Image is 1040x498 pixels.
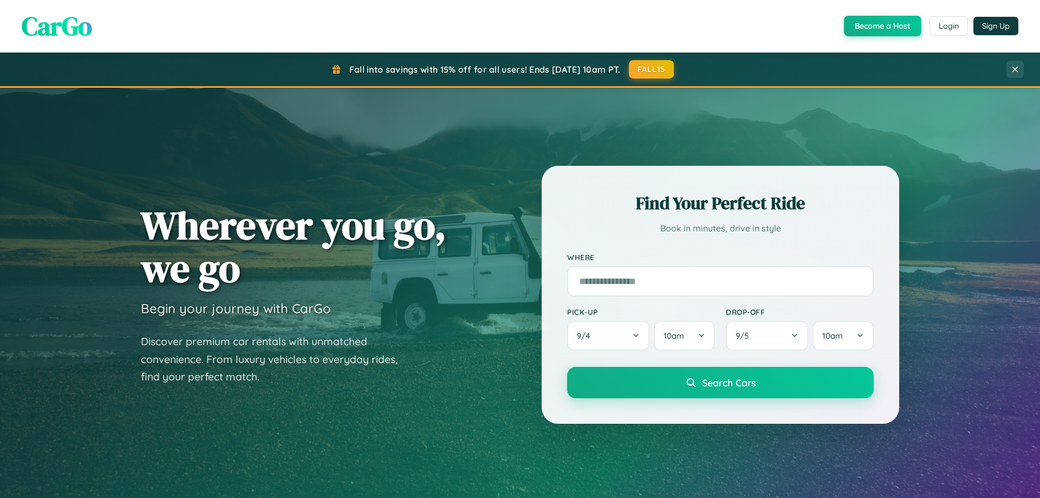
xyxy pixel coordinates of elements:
[577,331,595,341] span: 9 / 4
[567,253,874,262] label: Where
[726,307,874,316] label: Drop-off
[736,331,754,341] span: 9 / 5
[567,321,649,351] button: 9/4
[812,321,874,351] button: 10am
[844,16,921,36] button: Become a Host
[22,8,92,44] span: CarGo
[141,204,446,289] h1: Wherever you go, we go
[702,377,756,389] span: Search Cars
[141,333,412,386] p: Discover premium car rentals with unmatched convenience. From luxury vehicles to everyday rides, ...
[141,300,331,316] h3: Begin your journey with CarGo
[567,367,874,398] button: Search Cars
[664,331,684,341] span: 10am
[929,16,968,36] button: Login
[822,331,843,341] span: 10am
[654,321,715,351] button: 10am
[349,64,621,75] span: Fall into savings with 15% off for all users! Ends [DATE] 10am PT.
[567,191,874,215] h2: Find Your Perfect Ride
[567,307,715,316] label: Pick-up
[567,221,874,236] p: Book in minutes, drive in style
[629,60,674,79] button: FALL15
[973,17,1018,35] button: Sign Up
[726,321,808,351] button: 9/5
